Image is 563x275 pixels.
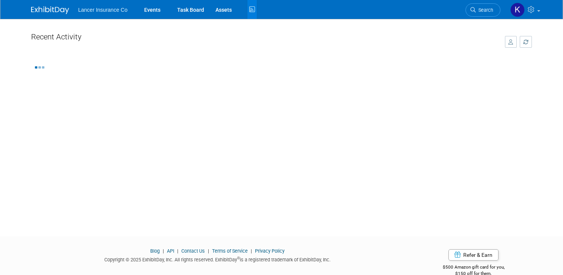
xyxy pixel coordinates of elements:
[255,248,285,254] a: Privacy Policy
[448,249,499,261] a: Refer & Earn
[237,256,240,260] sup: ®
[167,248,174,254] a: API
[31,6,69,14] img: ExhibitDay
[212,248,248,254] a: Terms of Service
[476,7,493,13] span: Search
[78,7,127,13] span: Lancer Insurance Co
[510,3,525,17] img: Kimberly Ochs
[175,248,180,254] span: |
[150,248,160,254] a: Blog
[181,248,205,254] a: Contact Us
[465,3,500,17] a: Search
[35,66,44,69] img: loading...
[206,248,211,254] span: |
[31,255,404,263] div: Copyright © 2025 ExhibitDay, Inc. All rights reserved. ExhibitDay is a registered trademark of Ex...
[31,28,497,48] div: Recent Activity
[249,248,254,254] span: |
[161,248,166,254] span: |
